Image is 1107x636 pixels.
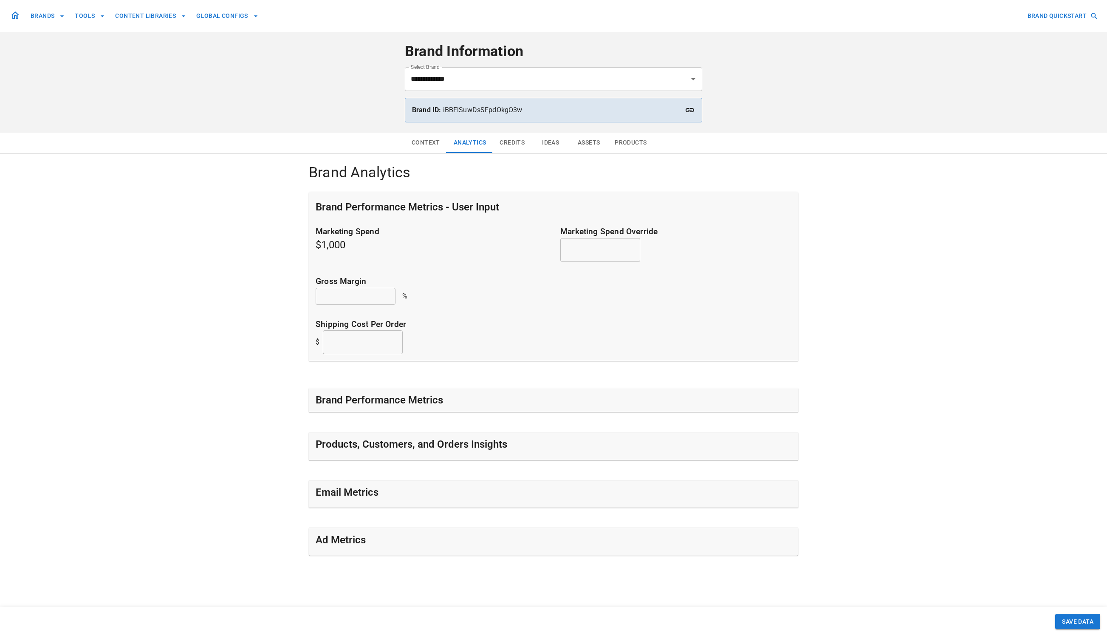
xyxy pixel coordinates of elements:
[309,528,798,555] div: Ad Metrics
[316,275,791,288] p: Gross margin
[405,43,702,60] h4: Brand Information
[316,437,507,451] h5: Products, Customers, and Orders Insights
[112,8,189,24] button: CONTENT LIBRARIES
[493,133,531,153] button: Credits
[71,8,108,24] button: TOOLS
[316,337,319,347] p: $
[608,133,653,153] button: Products
[405,133,447,153] button: Context
[193,8,262,24] button: GLOBAL CONFIGS
[412,105,695,115] p: iBBFlSuwDsSFpdOkgO3w
[309,388,798,412] div: Brand Performance Metrics
[309,192,798,222] div: Brand Performance Metrics - User Input
[309,480,798,508] div: Email Metrics
[411,63,440,71] label: Select Brand
[27,8,68,24] button: BRANDS
[402,291,407,301] p: %
[309,432,798,460] div: Products, Customers, and Orders Insights
[309,164,798,182] h4: Brand Analytics
[316,226,547,238] p: Marketing Spend
[531,133,570,153] button: Ideas
[316,486,378,499] h5: Email Metrics
[447,133,493,153] button: Analytics
[687,73,699,85] button: Open
[316,393,443,407] h5: Brand Performance Metrics
[316,226,547,262] h5: $1,000
[412,106,441,114] strong: Brand ID:
[560,226,791,238] p: Marketing Spend Override
[1024,8,1100,24] button: BRAND QUICKSTART
[1055,614,1100,630] button: SAVE DATA
[570,133,608,153] button: Assets
[316,200,499,214] h5: Brand Performance Metrics - User Input
[316,318,791,331] p: Shipping cost per order
[316,533,366,547] h5: Ad Metrics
